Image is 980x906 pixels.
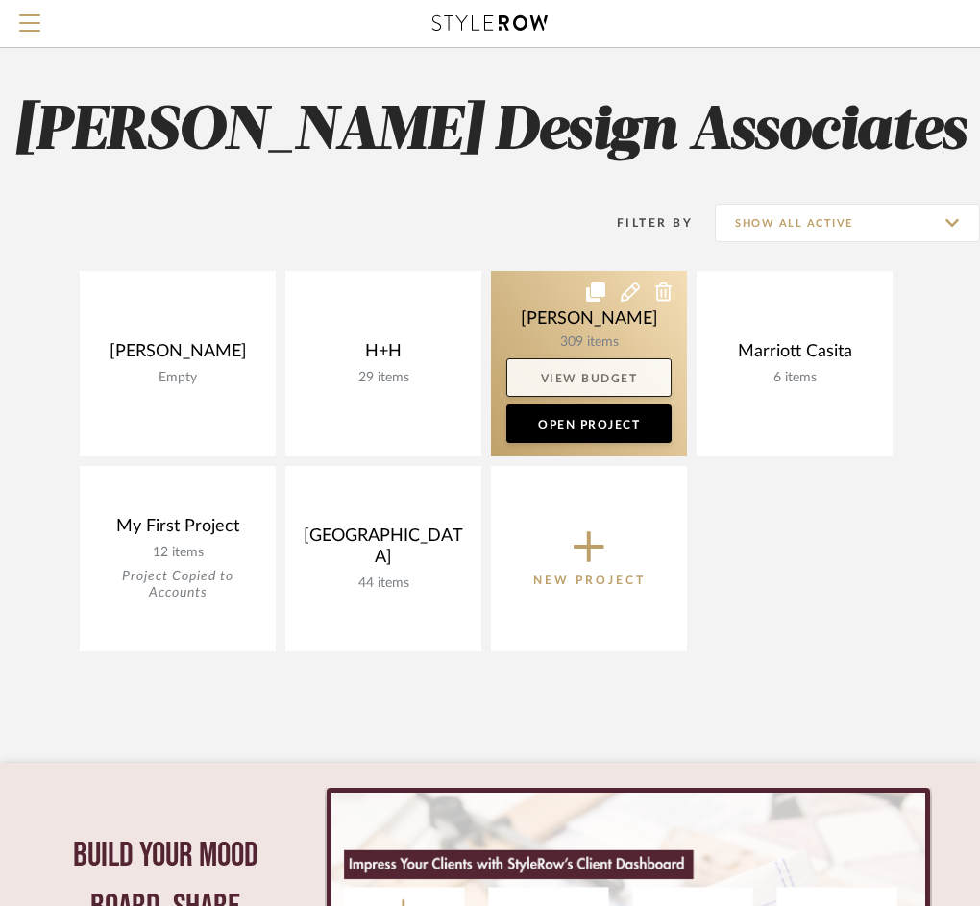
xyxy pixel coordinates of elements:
div: [PERSON_NAME] [95,341,260,370]
p: New Project [533,571,646,590]
div: Project Copied to Accounts [95,569,260,601]
a: View Budget [506,358,672,397]
div: Marriott Casita [712,341,877,370]
div: 6 items [712,370,877,386]
div: 44 items [301,575,466,592]
div: 29 items [301,370,466,386]
button: New Project [491,466,687,651]
div: H+H [301,341,466,370]
a: Open Project [506,404,672,443]
div: 12 items [95,545,260,561]
div: Filter By [592,213,693,233]
div: My First Project [95,516,260,545]
div: Empty [95,370,260,386]
div: [GEOGRAPHIC_DATA] [301,526,466,575]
